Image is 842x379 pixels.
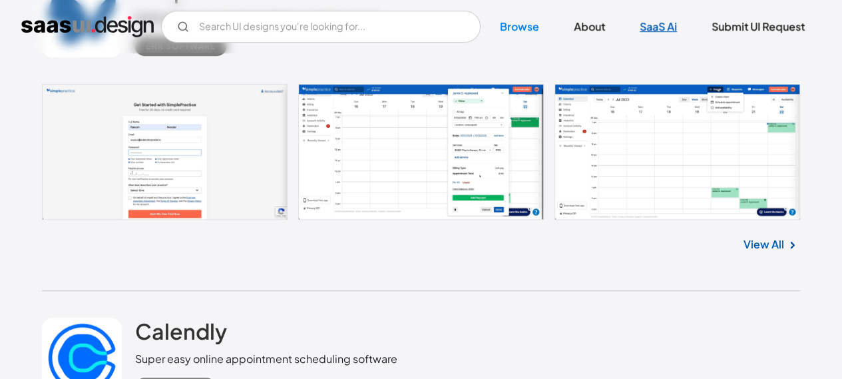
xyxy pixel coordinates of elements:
a: home [21,16,154,37]
a: Calendly [135,318,227,351]
h2: Calendly [135,318,227,344]
input: Search UI designs you're looking for... [161,11,481,43]
div: Super easy online appointment scheduling software [135,351,397,367]
a: Browse [484,12,555,41]
a: SaaS Ai [624,12,693,41]
form: Email Form [161,11,481,43]
a: View All [743,236,784,252]
a: Submit UI Request [696,12,821,41]
a: About [558,12,621,41]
